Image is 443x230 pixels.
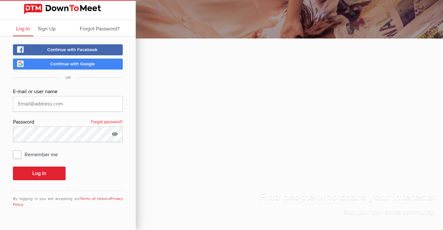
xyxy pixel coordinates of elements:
button: Log In [13,167,66,180]
span: Forgot Password? [80,26,120,32]
a: Forgot password? [91,118,123,126]
span: Sign Up [38,26,56,32]
input: Email@address.com [13,96,123,112]
img: DownToMeet [24,4,112,14]
div: Password [13,118,123,126]
a: Continue with Facebook [13,44,123,55]
span: OR [59,75,77,80]
a: Terms of Use [80,196,104,201]
span: Remember me [13,148,64,160]
div: By logging in you are accepting our and [13,191,123,208]
h1: Find people who share your interests [259,190,433,208]
a: Forgot Password? [77,20,123,36]
span: Continue with Google [50,61,95,67]
span: Continue with Facebook [47,47,98,52]
a: Continue with Google [13,59,123,70]
span: Log In [16,26,30,32]
div: E-mail or user name [13,88,123,96]
a: Sign Up [35,20,59,36]
p: Start your own online community [259,208,433,220]
a: Log In [13,20,33,36]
